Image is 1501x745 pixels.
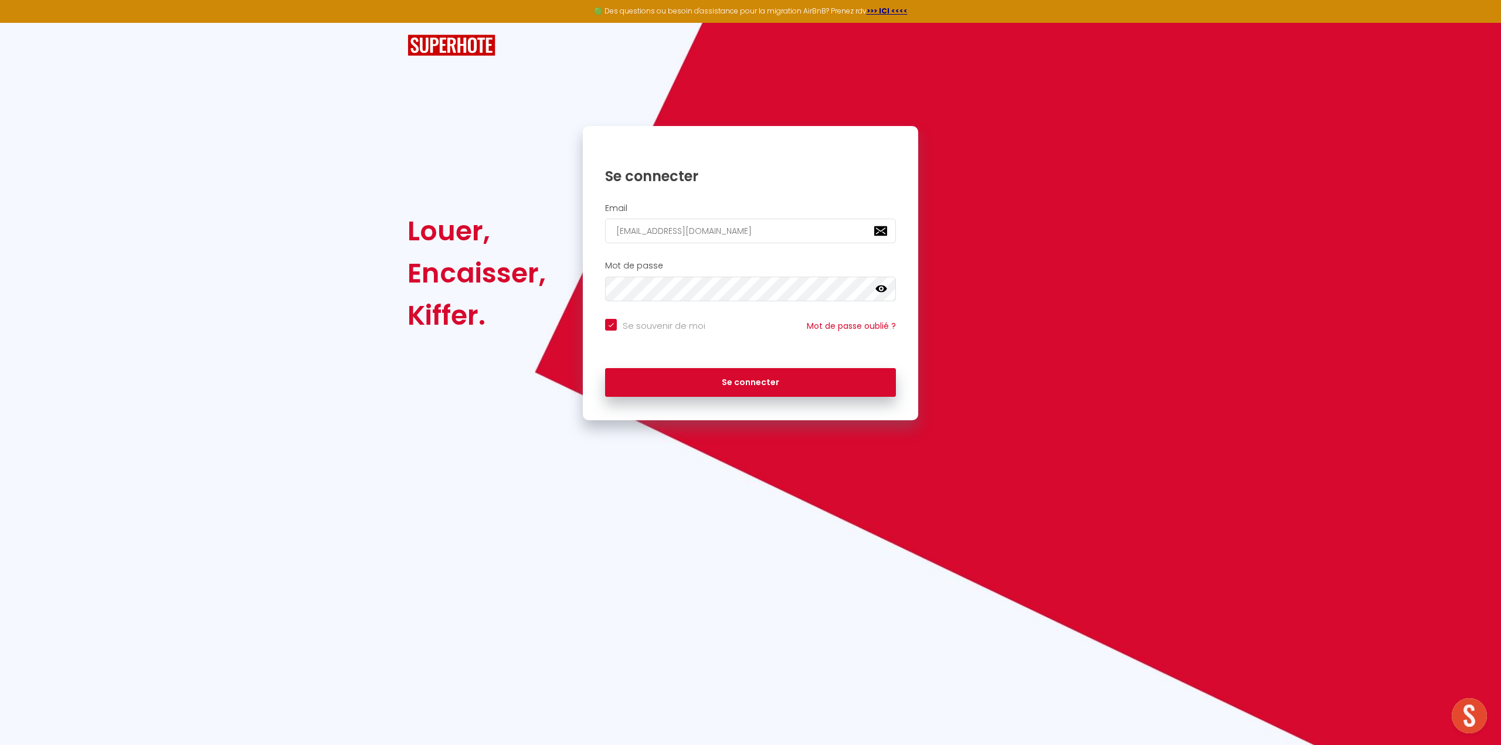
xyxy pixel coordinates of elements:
h2: Mot de passe [605,261,896,271]
button: Se connecter [605,368,896,397]
img: SuperHote logo [407,35,495,56]
div: Kiffer. [407,294,546,336]
div: Louer, [407,210,546,252]
div: Ouvrir le chat [1452,698,1487,733]
div: Encaisser, [407,252,546,294]
input: Ton Email [605,219,896,243]
h2: Email [605,203,896,213]
a: >>> ICI <<<< [867,6,908,16]
h1: Se connecter [605,167,896,185]
a: Mot de passe oublié ? [807,320,896,332]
